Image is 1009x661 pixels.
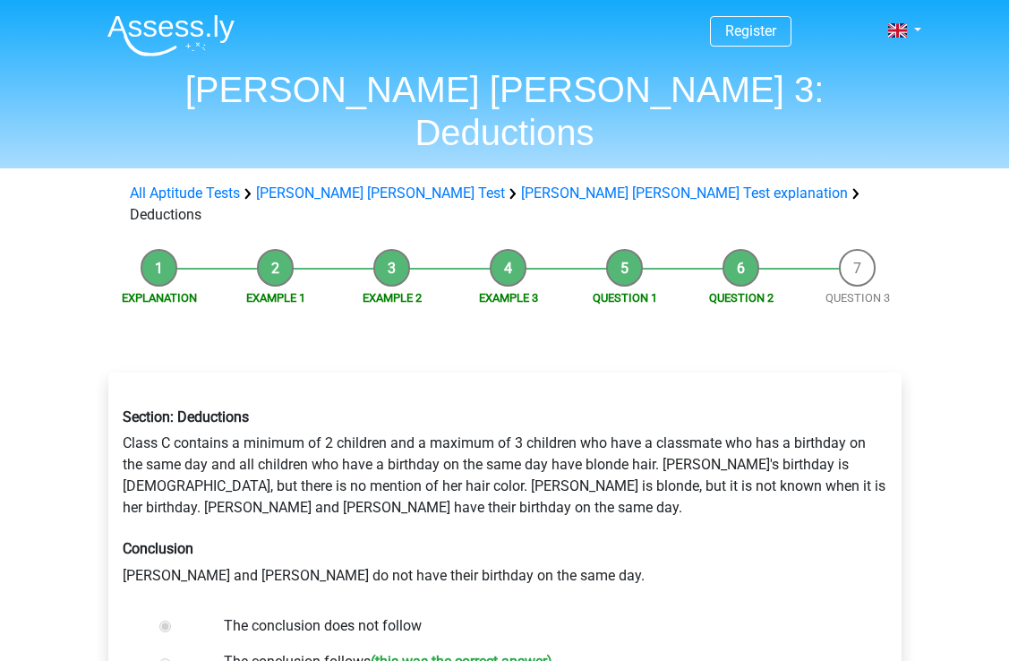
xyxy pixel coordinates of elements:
[224,615,843,637] label: The conclusion does not follow
[709,291,774,305] a: Question 2
[93,68,917,154] h1: [PERSON_NAME] [PERSON_NAME] 3: Deductions
[123,540,887,557] h6: Conclusion
[593,291,657,305] a: Question 1
[725,22,776,39] a: Register
[122,291,197,305] a: Explanation
[363,291,422,305] a: Example 2
[107,14,235,56] img: Assessly
[246,291,305,305] a: Example 1
[521,185,848,202] a: [PERSON_NAME] [PERSON_NAME] Test explanation
[123,183,887,226] div: Deductions
[825,291,890,305] a: Question 3
[109,394,901,600] div: Class C contains a minimum of 2 children and a maximum of 3 children who have a classmate who has...
[256,185,505,202] a: [PERSON_NAME] [PERSON_NAME] Test
[123,408,887,425] h6: Section: Deductions
[479,291,538,305] a: Example 3
[130,185,240,202] a: All Aptitude Tests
